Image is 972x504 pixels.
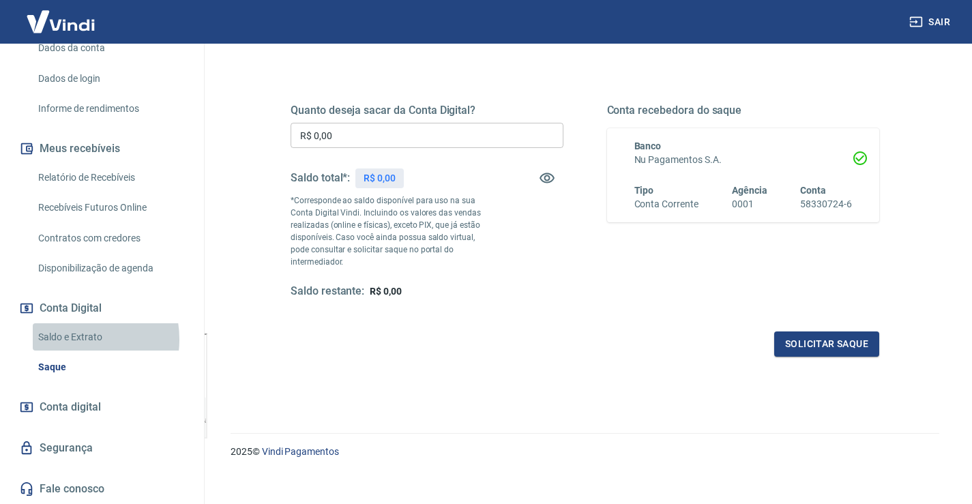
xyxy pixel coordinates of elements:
h5: Conta recebedora do saque [607,104,880,117]
div: [PERSON_NAME]: [DOMAIN_NAME] [35,35,195,46]
img: Vindi [16,1,105,42]
img: website_grey.svg [22,35,33,46]
a: Contratos com credores [33,224,188,252]
p: *Corresponde ao saldo disponível para uso na sua Conta Digital Vindi. Incluindo os valores das ve... [291,194,495,268]
a: Informe de rendimentos [33,95,188,123]
div: v 4.0.25 [38,22,67,33]
span: Tipo [634,185,654,196]
div: Palavras-chave [163,80,216,89]
button: Sair [907,10,956,35]
span: Agência [732,185,767,196]
button: Solicitar saque [774,331,879,357]
a: Recebíveis Futuros Online [33,194,188,222]
h5: Quanto deseja sacar da Conta Digital? [291,104,563,117]
h5: Saldo total*: [291,171,350,185]
span: Banco [634,140,662,151]
h5: Saldo restante: [291,284,364,299]
img: tab_domain_overview_orange.svg [57,79,68,90]
h6: 0001 [732,197,767,211]
p: 2025 © [231,445,939,459]
a: Fale conosco [16,474,188,504]
span: R$ 0,00 [370,286,402,297]
a: Disponibilização de agenda [33,254,188,282]
a: Relatório de Recebíveis [33,164,188,192]
img: tab_keywords_by_traffic_grey.svg [148,79,159,90]
div: Domínio [72,80,104,89]
a: Segurança [16,433,188,463]
a: Dados da conta [33,34,188,62]
h6: Nu Pagamentos S.A. [634,153,853,167]
a: Saldo e Extrato [33,323,188,351]
h6: Conta Corrente [634,197,698,211]
a: Vindi Pagamentos [262,446,339,457]
span: Conta digital [40,398,101,417]
span: Conta [800,185,826,196]
button: Meus recebíveis [16,134,188,164]
img: logo_orange.svg [22,22,33,33]
button: Conta Digital [16,293,188,323]
a: Conta digital [16,392,188,422]
p: R$ 0,00 [364,171,396,186]
a: Saque [33,353,188,381]
a: Dados de login [33,65,188,93]
h6: 58330724-6 [800,197,852,211]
